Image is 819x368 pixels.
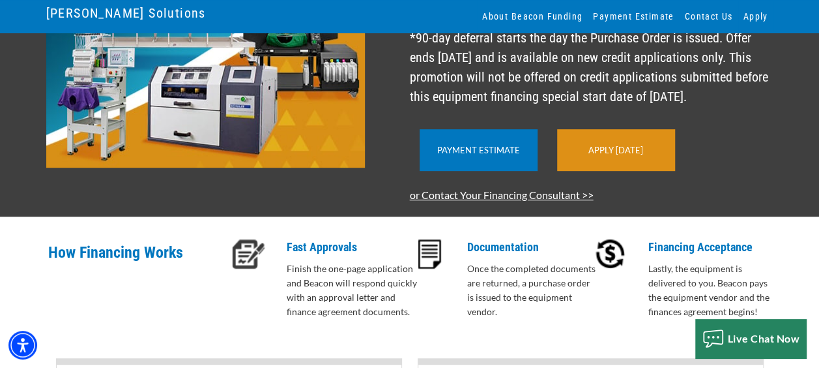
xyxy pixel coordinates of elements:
[232,239,265,269] img: Fast Approvals
[287,262,418,319] p: Finish the one-page application and Beacon will respond quickly with an approval letter and finan...
[648,262,779,319] p: Lastly, the equipment is delivered to you. Beacon pays the equipment vendor and the finances agre...
[287,239,418,255] p: Fast Approvals
[728,332,800,345] span: Live Chat Now
[418,239,441,269] img: Documentation
[46,2,206,24] a: [PERSON_NAME] Solutions
[695,319,807,358] button: Live Chat Now
[648,239,779,255] p: Financing Acceptance
[48,239,229,282] p: How Financing Works
[467,262,598,319] p: Once the completed documents are returned, a purchase order is issued to the equipment vendor.
[410,189,594,201] a: or Contact Your Financing Consultant >>
[437,145,520,155] a: Payment Estimate
[588,145,643,155] a: Apply [DATE]
[467,239,598,255] p: Documentation
[8,331,37,360] div: Accessibility Menu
